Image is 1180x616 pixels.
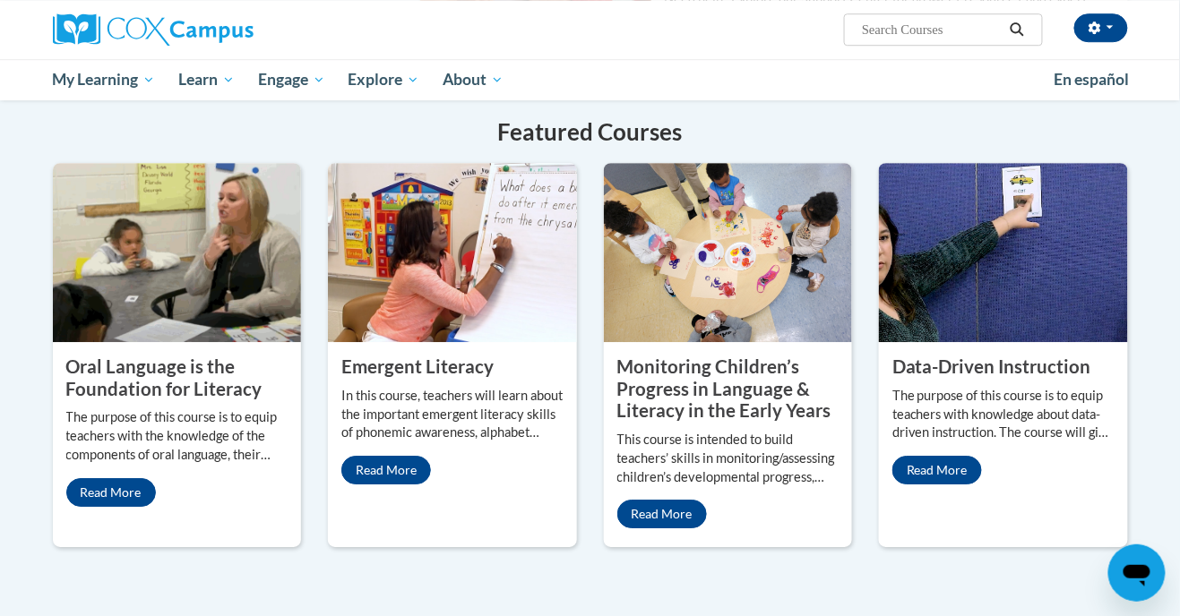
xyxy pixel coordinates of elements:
img: Data-Driven Instruction [879,163,1128,342]
p: The purpose of this course is to equip teachers with the knowledge of the components of oral lang... [66,408,289,465]
button: Search [1003,19,1030,40]
img: Cox Campus [53,13,254,46]
img: Monitoring Children’s Progress in Language & Literacy in the Early Years [604,163,853,342]
a: About [431,59,515,100]
a: Engage [246,59,337,100]
span: Engage [258,69,325,90]
a: Explore [336,59,431,100]
iframe: Button to launch messaging window [1108,544,1166,602]
span: Learn [178,69,235,90]
img: Oral Language is the Foundation for Literacy [53,163,302,342]
property: Monitoring Children’s Progress in Language & Literacy in the Early Years [617,355,831,421]
span: My Learning [52,69,155,90]
img: Emergent Literacy [328,163,577,342]
button: Account Settings [1074,13,1128,42]
p: The purpose of this course is to equip teachers with knowledge about data-driven instruction. The... [892,387,1115,443]
input: Search Courses [860,19,1003,40]
property: Oral Language is the Foundation for Literacy [66,355,263,399]
span: En español [1055,70,1130,89]
a: Read More [341,456,431,484]
div: Main menu [26,59,1155,100]
property: Emergent Literacy [341,355,494,377]
a: Read More [66,478,156,507]
span: About [443,69,504,90]
a: Cox Campus [53,13,393,46]
p: In this course, teachers will learn about the important emergent literacy skills of phonemic awar... [341,387,564,443]
p: This course is intended to build teachers’ skills in monitoring/assessing children’s developmenta... [617,431,840,487]
a: My Learning [41,59,168,100]
span: Explore [348,69,419,90]
a: En español [1043,61,1141,98]
property: Data-Driven Instruction [892,355,1091,377]
a: Read More [892,456,982,484]
a: Read More [617,500,707,528]
h4: Featured Courses [53,115,1128,150]
a: Learn [167,59,246,100]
